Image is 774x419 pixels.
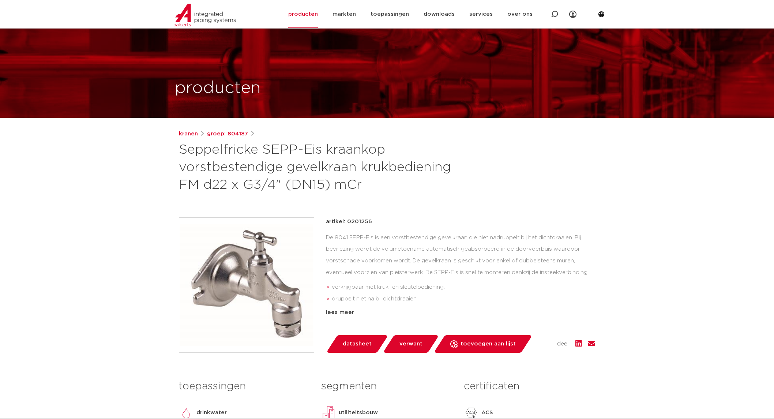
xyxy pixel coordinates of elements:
h1: Seppelfricke SEPP-Eis kraankop vorstbestendige gevelkraan krukbediening FM d22 x G3/4" (DN15) mCr [179,141,454,194]
h3: segmenten [321,379,452,394]
h3: certificaten [464,379,595,394]
span: deel: [557,340,570,348]
p: utiliteitsbouw [339,408,378,417]
img: Product Image for Seppelfricke SEPP-Eis kraankop vorstbestendige gevelkraan krukbediening FM d22 ... [179,218,314,352]
p: drinkwater [196,408,227,417]
h1: producten [175,76,261,100]
span: datasheet [343,338,372,350]
a: datasheet [326,335,388,353]
span: verwant [399,338,422,350]
div: lees meer [326,308,595,317]
li: eenvoudige en snelle montage dankzij insteekverbinding [332,305,595,317]
a: groep: 804187 [207,130,248,138]
li: druppelt niet na bij dichtdraaien [332,293,595,305]
a: verwant [383,335,439,353]
p: artikel: 0201256 [326,217,372,226]
span: toevoegen aan lijst [461,338,516,350]
h3: toepassingen [179,379,310,394]
div: De 8041 SEPP-Eis is een vorstbestendige gevelkraan die niet nadruppelt bij het dichtdraaien. Bij ... [326,232,595,305]
a: kranen [179,130,198,138]
p: ACS [481,408,493,417]
li: verkrijgbaar met kruk- en sleutelbediening. [332,281,595,293]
